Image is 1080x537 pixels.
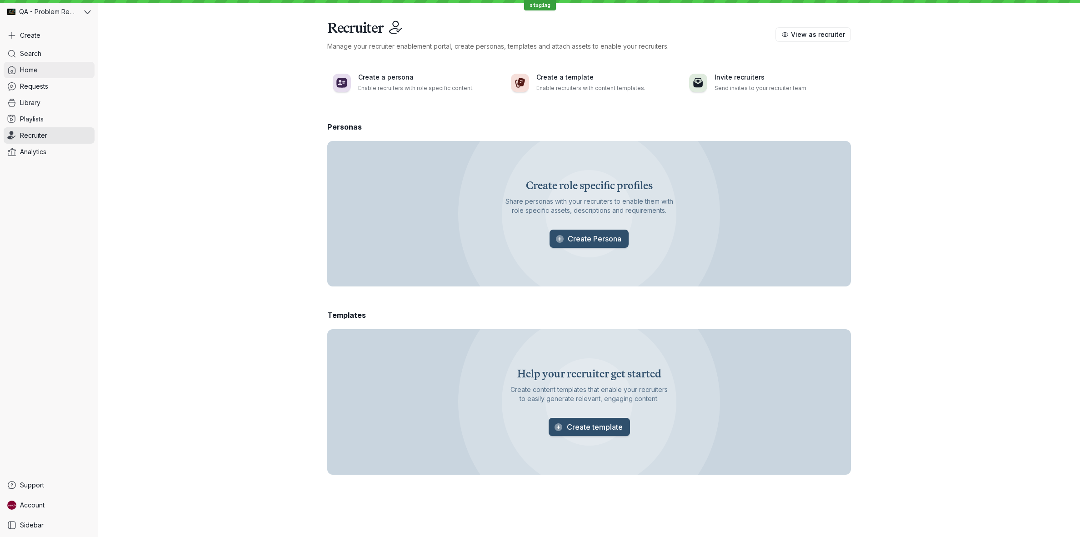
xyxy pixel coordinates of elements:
[567,422,623,432] span: Create template
[20,147,46,156] span: Analytics
[20,131,47,140] span: Recruiter
[536,84,667,93] p: Enable recruiters with content templates.
[4,62,95,78] a: Home
[491,197,687,215] div: Share personas with your recruiters to enable them with role specific assets, descriptions and re...
[4,127,95,144] a: Recruiter
[20,49,41,58] span: Search
[4,45,95,62] a: Search
[4,111,95,127] a: Playlists
[4,144,95,160] a: Analytics
[20,501,45,510] span: Account
[4,517,95,533] a: Sidebar
[7,8,15,16] img: QA - Problem Reproduction avatar
[791,30,845,39] span: View as recruiter
[4,78,95,95] a: Requests
[20,82,48,91] span: Requests
[327,42,775,51] p: Manage your recruiter enablement portal, create personas, templates and attach assets to enable y...
[4,477,95,493] a: Support
[4,27,95,44] button: Create
[7,501,16,510] img: Stephane avatar
[4,4,82,20] div: QA - Problem Reproduction
[20,115,44,124] span: Playlists
[4,95,95,111] a: Library
[715,84,845,93] p: Send invites to your recruiter team.
[491,385,687,403] div: Create content templates that enable your recruiters to easily generate relevant, engaging content.
[358,84,489,93] p: Enable recruiters with role specific content.
[526,180,653,191] h2: Create role specific profiles
[536,73,667,82] h3: Create a template
[20,98,40,107] span: Library
[517,368,661,380] h2: Help your recruiter get started
[327,18,383,36] h1: Recruiter
[358,73,489,82] h3: Create a persona
[4,497,95,513] a: Stephane avatarAccount
[19,7,77,16] span: QA - Problem Reproduction
[568,234,621,243] span: Create Persona
[20,481,44,490] span: Support
[20,31,40,40] span: Create
[715,73,845,82] h3: Invite recruiters
[20,65,38,75] span: Home
[550,230,629,248] button: Create Persona
[4,4,95,20] button: QA - Problem Reproduction avatarQA - Problem Reproduction
[775,27,851,42] button: View as recruiter
[327,310,366,320] h3: Templates
[20,521,44,530] span: Sidebar
[327,122,362,132] h3: Personas
[549,418,630,436] button: Create template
